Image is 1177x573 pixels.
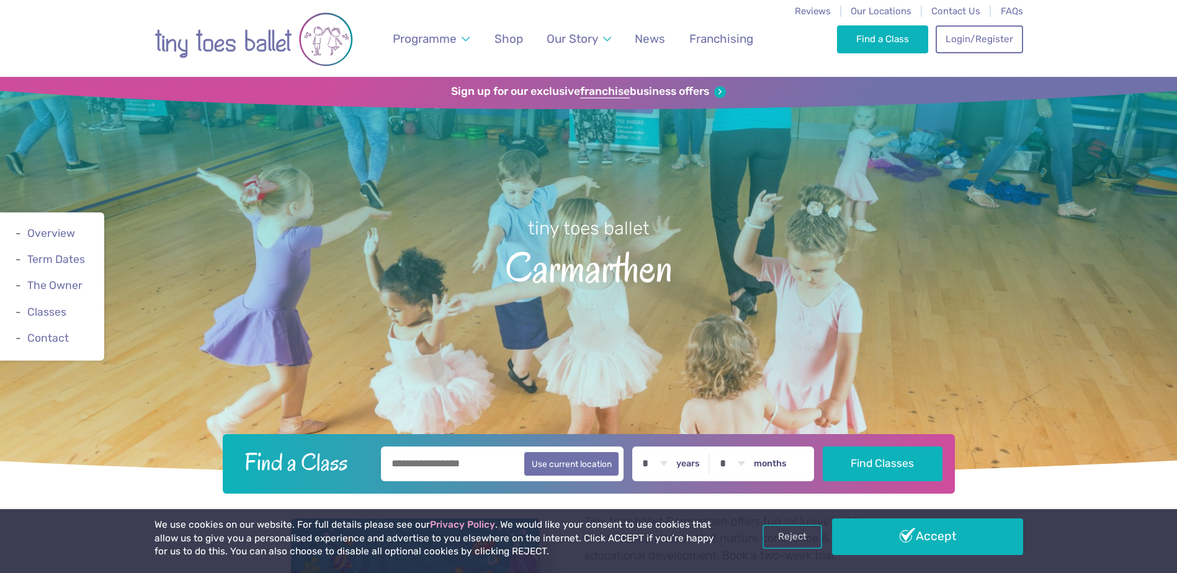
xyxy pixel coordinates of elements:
[488,24,529,53] a: Shop
[823,446,942,481] button: Find Classes
[528,218,650,239] small: tiny toes ballet
[931,6,980,17] a: Contact Us
[27,227,75,239] a: Overview
[547,32,598,46] span: Our Story
[754,458,787,469] label: months
[837,25,928,53] a: Find a Class
[430,519,495,530] a: Privacy Policy
[22,241,1155,291] span: Carmarthen
[540,24,617,53] a: Our Story
[936,25,1023,53] a: Login/Register
[580,85,630,99] strong: franchise
[524,452,619,476] button: Use current location
[832,518,1023,554] a: Accept
[451,85,726,99] a: Sign up for our exclusivefranchisebusiness offers
[851,6,911,17] a: Our Locations
[795,6,831,17] a: Reviews
[235,446,372,477] h2: Find a Class
[629,24,671,53] a: News
[689,32,753,46] span: Franchising
[393,32,457,46] span: Programme
[1001,6,1023,17] a: FAQs
[683,24,759,53] a: Franchising
[495,32,523,46] span: Shop
[154,8,353,71] img: tiny toes ballet
[154,518,719,559] p: We use cookies on our website. For full details please see our . We would like your consent to us...
[27,306,66,318] a: Classes
[27,332,69,344] a: Contact
[676,458,700,469] label: years
[27,280,83,292] a: The Owner
[763,525,822,548] a: Reject
[27,254,85,266] a: Term Dates
[635,32,665,46] span: News
[387,24,475,53] a: Programme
